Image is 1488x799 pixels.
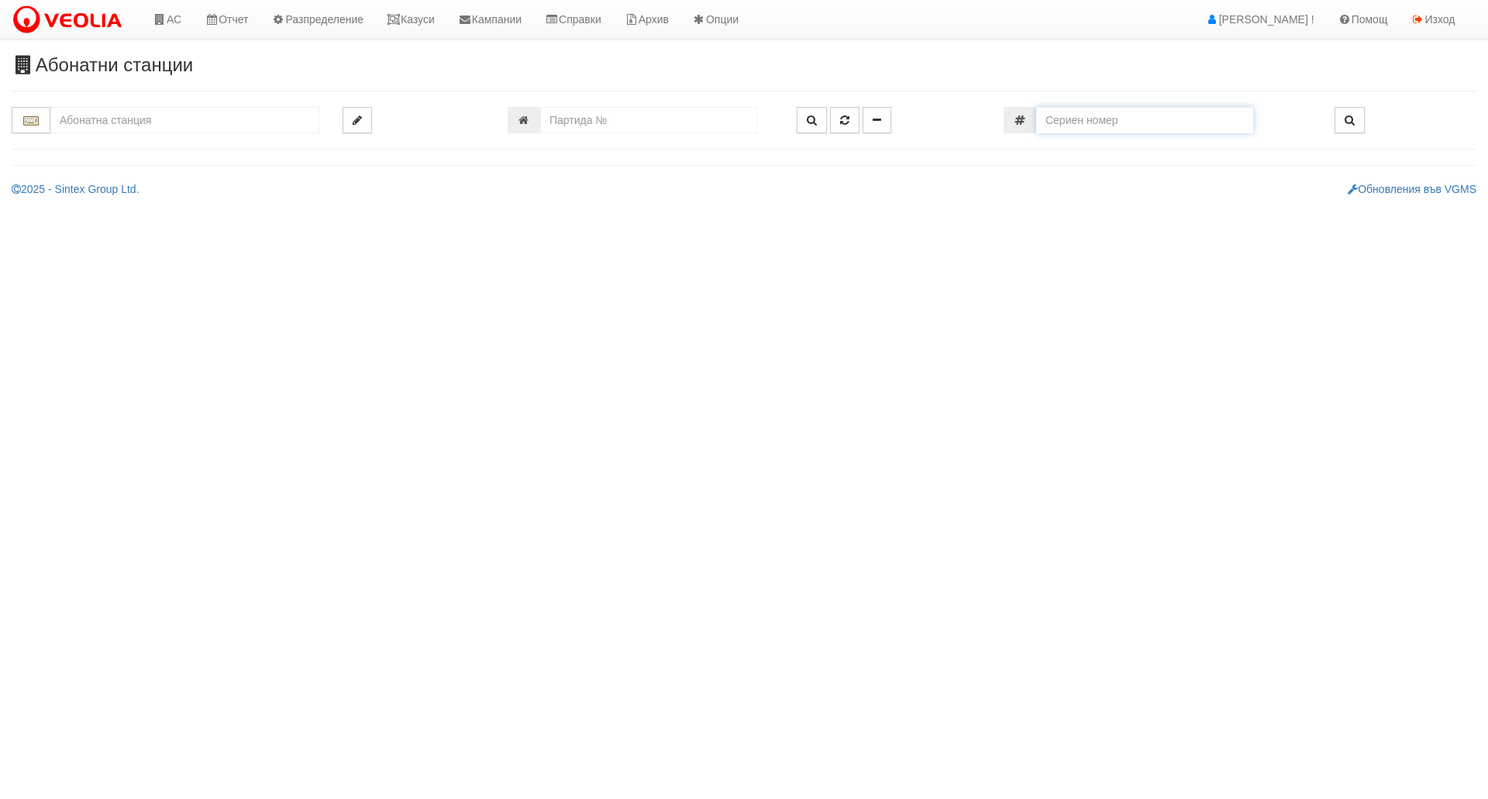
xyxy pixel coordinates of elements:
[50,107,319,133] input: Абонатна станция
[12,55,1476,75] h3: Абонатни станции
[12,183,139,195] a: 2025 - Sintex Group Ltd.
[1348,183,1476,195] a: Обновления във VGMS
[1036,107,1253,133] input: Сериен номер
[540,107,757,133] input: Партида №
[12,4,129,36] img: VeoliaLogo.png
